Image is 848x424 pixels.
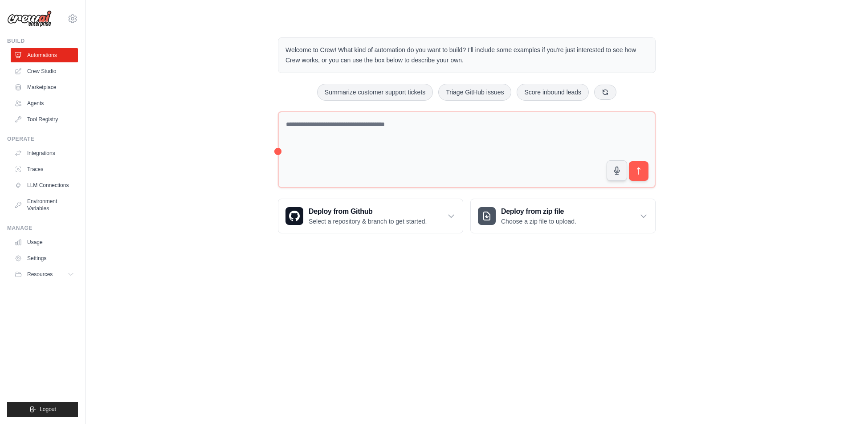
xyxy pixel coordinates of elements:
[11,267,78,281] button: Resources
[517,84,589,101] button: Score inbound leads
[27,271,53,278] span: Resources
[7,135,78,143] div: Operate
[285,45,648,65] p: Welcome to Crew! What kind of automation do you want to build? I'll include some examples if you'...
[40,406,56,413] span: Logout
[309,217,427,226] p: Select a repository & branch to get started.
[438,84,511,101] button: Triage GitHub issues
[11,235,78,249] a: Usage
[501,206,576,217] h3: Deploy from zip file
[11,146,78,160] a: Integrations
[7,37,78,45] div: Build
[7,224,78,232] div: Manage
[11,178,78,192] a: LLM Connections
[317,84,433,101] button: Summarize customer support tickets
[11,112,78,126] a: Tool Registry
[7,402,78,417] button: Logout
[11,194,78,216] a: Environment Variables
[309,206,427,217] h3: Deploy from Github
[7,10,52,27] img: Logo
[11,96,78,110] a: Agents
[11,48,78,62] a: Automations
[11,80,78,94] a: Marketplace
[11,251,78,265] a: Settings
[501,217,576,226] p: Choose a zip file to upload.
[11,64,78,78] a: Crew Studio
[11,162,78,176] a: Traces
